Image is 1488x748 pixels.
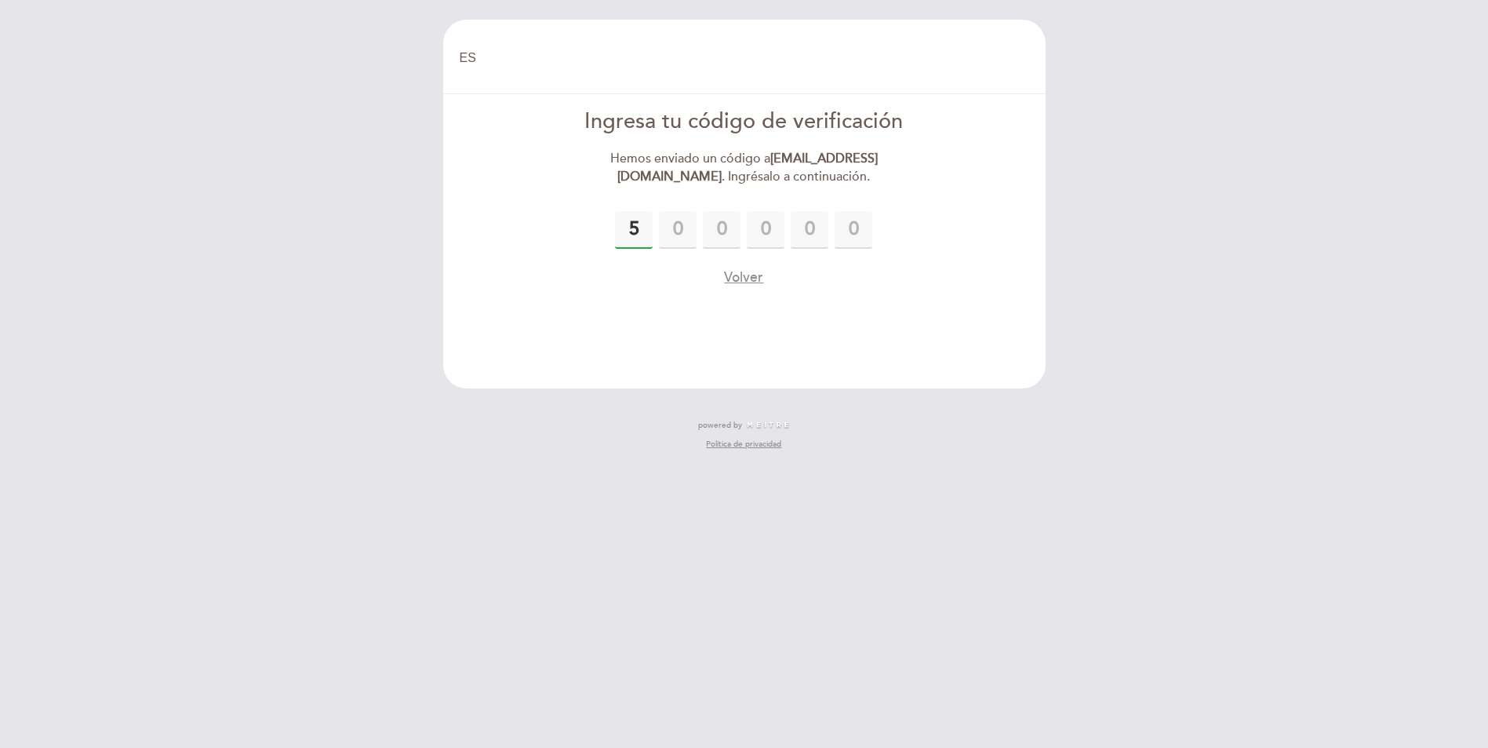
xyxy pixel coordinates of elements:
img: MEITRE [746,421,791,429]
button: Volver [724,268,763,287]
input: 0 [703,211,740,249]
a: powered by [698,420,791,431]
div: Hemos enviado un código a . Ingrésalo a continuación. [564,150,924,186]
input: 0 [791,211,828,249]
input: 0 [659,211,697,249]
span: powered by [698,420,742,431]
strong: [EMAIL_ADDRESS][DOMAIN_NAME] [617,151,878,184]
a: Política de privacidad [706,439,781,450]
input: 0 [835,211,872,249]
input: 0 [747,211,784,249]
input: 0 [615,211,653,249]
div: Ingresa tu código de verificación [564,107,924,137]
